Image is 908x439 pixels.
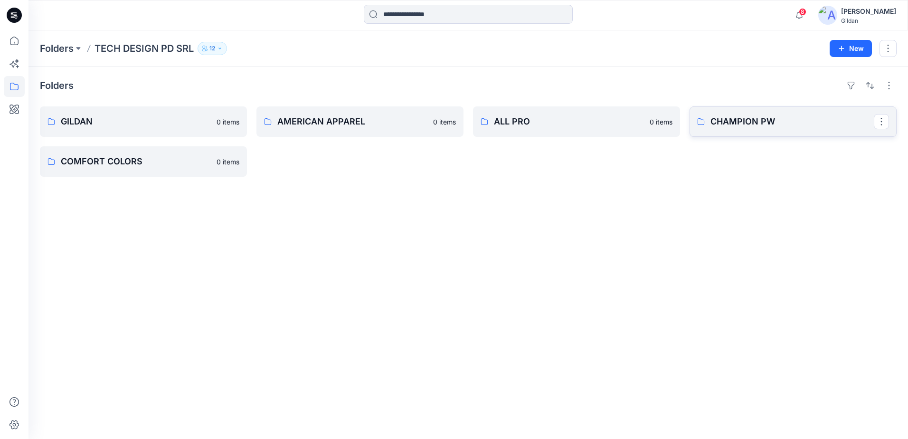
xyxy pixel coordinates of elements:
[690,106,897,137] a: CHAMPION PW
[217,117,239,127] p: 0 items
[61,155,211,168] p: COMFORT COLORS
[799,8,806,16] span: 8
[433,117,456,127] p: 0 items
[198,42,227,55] button: 12
[818,6,837,25] img: avatar
[830,40,872,57] button: New
[40,42,74,55] a: Folders
[841,17,896,24] div: Gildan
[40,80,74,91] h4: Folders
[256,106,463,137] a: AMERICAN APPAREL0 items
[650,117,672,127] p: 0 items
[710,115,874,128] p: CHAMPION PW
[40,146,247,177] a: COMFORT COLORS0 items
[841,6,896,17] div: [PERSON_NAME]
[209,43,215,54] p: 12
[473,106,680,137] a: ALL PRO0 items
[217,157,239,167] p: 0 items
[95,42,194,55] p: TECH DESIGN PD SRL
[277,115,427,128] p: AMERICAN APPAREL
[494,115,644,128] p: ALL PRO
[40,106,247,137] a: GILDAN0 items
[61,115,211,128] p: GILDAN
